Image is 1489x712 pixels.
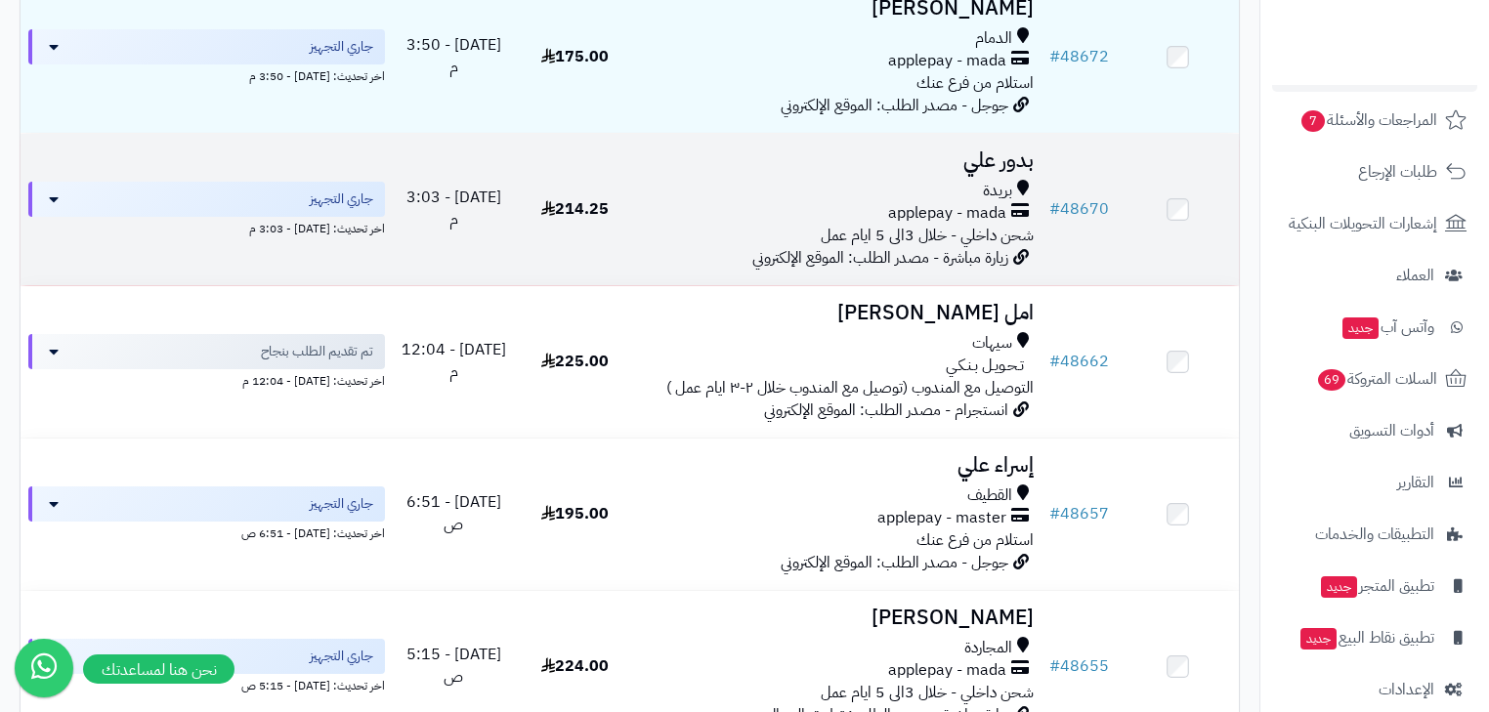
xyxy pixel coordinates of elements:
span: جاري التجهيز [310,494,373,514]
span: 224.00 [541,654,609,678]
span: جوجل - مصدر الطلب: الموقع الإلكتروني [781,551,1008,574]
div: اخر تحديث: [DATE] - 3:03 م [28,217,385,237]
span: تـحـويـل بـنـكـي [946,355,1024,377]
span: انستجرام - مصدر الطلب: الموقع الإلكتروني [764,398,1008,422]
span: التقارير [1397,469,1434,496]
a: وآتس آبجديد [1272,304,1477,351]
span: العملاء [1396,262,1434,289]
span: القطيف [967,484,1012,507]
span: استلام من فرع عنك [916,528,1034,552]
a: المراجعات والأسئلة7 [1272,97,1477,144]
span: 225.00 [541,350,609,373]
h3: امل [PERSON_NAME] [644,302,1034,324]
span: إشعارات التحويلات البنكية [1289,210,1437,237]
span: [DATE] - 5:15 ص [406,643,501,689]
span: [DATE] - 12:04 م [402,338,506,384]
span: التطبيقات والخدمات [1315,521,1434,548]
div: اخر تحديث: [DATE] - 6:51 ص [28,522,385,542]
span: [DATE] - 3:03 م [406,186,501,231]
a: #48655 [1049,654,1109,678]
span: # [1049,197,1060,221]
div: اخر تحديث: [DATE] - 12:04 م [28,369,385,390]
span: وآتس آب [1340,314,1434,341]
span: # [1049,654,1060,678]
span: جاري التجهيز [310,189,373,209]
a: أدوات التسويق [1272,407,1477,454]
span: 69 [1317,368,1345,391]
a: طلبات الإرجاع [1272,148,1477,195]
span: applepay - mada [888,202,1006,225]
span: # [1049,502,1060,525]
span: # [1049,350,1060,373]
span: # [1049,45,1060,68]
span: 7 [1300,109,1325,132]
span: جاري التجهيز [310,647,373,666]
span: applepay - master [877,507,1006,529]
span: جديد [1321,576,1357,598]
span: التوصيل مع المندوب (توصيل مع المندوب خلال ٢-٣ ايام عمل ) [666,376,1034,399]
span: شحن داخلي - خلال 3الى 5 ايام عمل [821,681,1034,704]
span: جديد [1300,628,1337,649]
span: جديد [1342,317,1379,339]
span: السلات المتروكة [1316,365,1437,393]
h3: [PERSON_NAME] [644,607,1034,629]
span: طلبات الإرجاع [1358,158,1437,186]
span: المراجعات والأسئلة [1299,106,1437,134]
span: تطبيق نقاط البيع [1298,624,1434,651]
span: applepay - mada [888,50,1006,72]
span: الإعدادات [1379,676,1434,703]
span: سيهات [972,332,1012,355]
span: تم تقديم الطلب بنجاح [261,342,373,361]
img: logo-2.png [1356,15,1470,56]
a: التقارير [1272,459,1477,506]
span: جاري التجهيز [310,37,373,57]
span: applepay - mada [888,659,1006,682]
span: جوجل - مصدر الطلب: الموقع الإلكتروني [781,94,1008,117]
a: #48662 [1049,350,1109,373]
a: السلات المتروكة69 [1272,356,1477,402]
a: إشعارات التحويلات البنكية [1272,200,1477,247]
span: [DATE] - 6:51 ص [406,490,501,536]
span: بريدة [983,180,1012,202]
span: شحن داخلي - خلال 3الى 5 ايام عمل [821,224,1034,247]
h3: بدور علي [644,149,1034,172]
span: 214.25 [541,197,609,221]
span: 175.00 [541,45,609,68]
span: 195.00 [541,502,609,525]
span: زيارة مباشرة - مصدر الطلب: الموقع الإلكتروني [752,246,1008,270]
span: تطبيق المتجر [1319,572,1434,600]
div: اخر تحديث: [DATE] - 3:50 م [28,64,385,85]
span: أدوات التسويق [1349,417,1434,444]
a: العملاء [1272,252,1477,299]
span: استلام من فرع عنك [916,71,1034,95]
span: الدمام [975,27,1012,50]
span: المجاردة [964,637,1012,659]
a: تطبيق نقاط البيعجديد [1272,614,1477,661]
a: التطبيقات والخدمات [1272,511,1477,558]
a: #48657 [1049,502,1109,525]
a: #48672 [1049,45,1109,68]
span: [DATE] - 3:50 م [406,33,501,79]
a: تطبيق المتجرجديد [1272,563,1477,609]
a: #48670 [1049,197,1109,221]
h3: إسراء علي [644,454,1034,477]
